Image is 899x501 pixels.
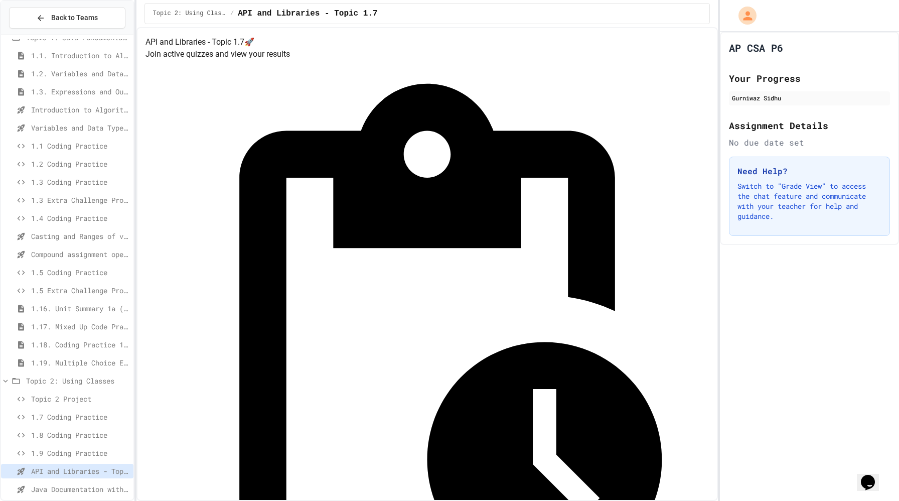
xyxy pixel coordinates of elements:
[728,4,759,27] div: My Account
[31,195,129,205] span: 1.3 Extra Challenge Problem
[737,165,881,177] h3: Need Help?
[737,181,881,221] p: Switch to "Grade View" to access the chat feature and communicate with your teacher for help and ...
[31,267,129,278] span: 1.5 Coding Practice
[51,13,98,23] span: Back to Teams
[729,137,890,149] div: No due date set
[732,93,887,102] div: Gurniwaz Sidhu
[31,86,129,97] span: 1.3. Expressions and Output [New]
[230,10,234,18] span: /
[31,50,129,61] span: 1.1. Introduction to Algorithms, Programming, and Compilers
[31,394,129,404] span: Topic 2 Project
[31,430,129,440] span: 1.8 Coding Practice
[31,104,129,115] span: Introduction to Algorithms, Programming, and Compilers
[145,36,709,48] h4: API and Libraries - Topic 1.7 🚀
[31,249,129,260] span: Compound assignment operators - Quiz
[31,68,129,79] span: 1.2. Variables and Data Types
[31,303,129,314] span: 1.16. Unit Summary 1a (1.1-1.6)
[31,484,129,494] span: Java Documentation with Comments - Topic 1.8
[729,41,783,55] h1: AP CSA P6
[238,8,377,20] span: API and Libraries - Topic 1.7
[31,339,129,350] span: 1.18. Coding Practice 1a (1.1-1.6)
[729,71,890,85] h2: Your Progress
[31,448,129,458] span: 1.9 Coding Practice
[31,285,129,296] span: 1.5 Extra Challenge Problem
[31,412,129,422] span: 1.7 Coding Practice
[31,159,129,169] span: 1.2 Coding Practice
[31,357,129,368] span: 1.19. Multiple Choice Exercises for Unit 1a (1.1-1.6)
[31,141,129,151] span: 1.1 Coding Practice
[26,375,129,386] span: Topic 2: Using Classes
[729,118,890,133] h2: Assignment Details
[31,177,129,187] span: 1.3 Coding Practice
[31,466,129,476] span: API and Libraries - Topic 1.7
[145,48,709,60] p: Join active quizzes and view your results
[31,231,129,241] span: Casting and Ranges of variables - Quiz
[31,122,129,133] span: Variables and Data Types - Quiz
[9,7,125,29] button: Back to Teams
[857,461,889,491] iframe: chat widget
[31,213,129,223] span: 1.4 Coding Practice
[31,321,129,332] span: 1.17. Mixed Up Code Practice 1.1-1.6
[153,10,226,18] span: Topic 2: Using Classes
